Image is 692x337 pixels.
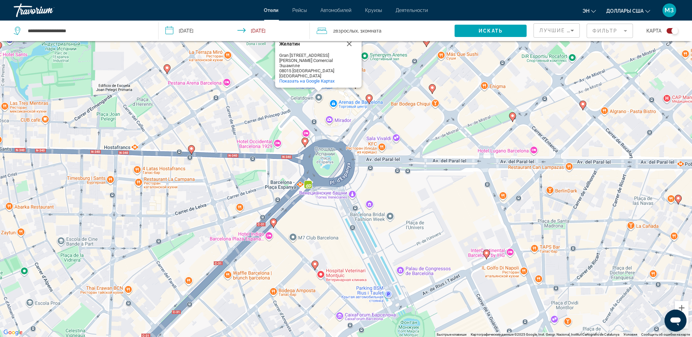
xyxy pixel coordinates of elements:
[279,53,341,63] div: Gran [STREET_ADDRESS][PERSON_NAME] Comercial
[279,68,341,73] div: 08015 [GEOGRAPHIC_DATA]
[310,21,455,41] button: Путешественники: 2 взрослых, 0 детей
[293,8,307,13] a: Рейсы
[279,78,335,84] a: Показать на Google Картах
[660,3,678,17] button: Пользовательское меню
[675,301,689,315] button: Увеличить
[279,63,341,68] div: Эшампле
[587,23,633,38] button: Фильтр
[583,6,596,16] button: Изменение языка
[665,310,687,332] iframe: Кнопка запуска окна обмена сообщениями
[321,8,352,13] a: Автомобилей
[539,28,612,33] span: Лучшие предложения
[396,8,428,13] a: Деятельности
[539,26,574,35] mat-select: Сортировать по
[341,36,357,52] button: Закрыть
[279,73,341,78] div: [GEOGRAPHIC_DATA]
[641,333,690,336] a: Сообщить об ошибке на карте
[583,8,589,14] span: эн
[14,1,82,19] a: Травориум
[333,28,336,34] font: 2
[623,333,637,336] a: Условия (ссылка откроется в новой вкладке)
[279,41,341,47] div: Желатин
[471,333,619,336] span: Картографические данные ©2025 Google, Inst. Geogr. Nacional, Institut Cartografic de Catalunya
[362,28,382,34] span: Комната
[665,7,674,14] span: МЗ
[479,28,503,34] span: Искать
[646,26,661,36] span: Карта
[455,25,527,37] button: Искать
[661,28,678,34] button: Переключить карту
[437,332,467,337] button: Быстрые клавиши
[606,8,644,14] span: Доллары США
[275,36,362,88] div: Желатин
[365,8,382,13] a: Круизы
[264,8,279,13] a: Отели
[2,328,24,337] a: Открыть эту область в Google Картах (в новом окне)
[606,6,650,16] button: Изменить валюту
[358,28,362,34] font: , 1
[159,21,310,41] button: Дата заезда: 24 марта 2026 г. Дата выезда: 26 марта 2026 г.
[2,328,24,337] img: Гугл
[336,28,358,34] span: Взрослых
